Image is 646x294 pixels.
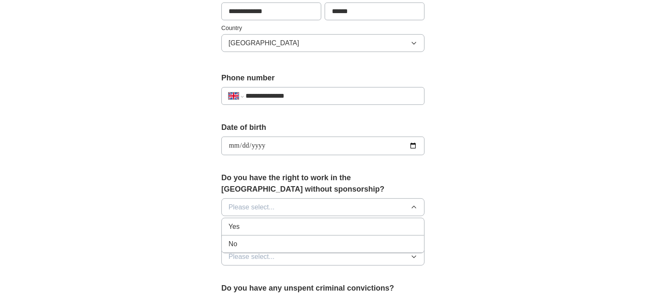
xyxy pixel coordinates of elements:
label: Do you have any unspent criminal convictions? [221,283,425,294]
label: Do you have the right to work in the [GEOGRAPHIC_DATA] without sponsorship? [221,172,425,195]
span: No [229,239,237,249]
span: [GEOGRAPHIC_DATA] [229,38,299,48]
button: Please select... [221,198,425,216]
label: Country [221,24,425,33]
span: Please select... [229,202,275,212]
span: Please select... [229,252,275,262]
button: Please select... [221,248,425,266]
button: [GEOGRAPHIC_DATA] [221,34,425,52]
label: Phone number [221,72,425,84]
span: Yes [229,222,240,232]
label: Date of birth [221,122,425,133]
